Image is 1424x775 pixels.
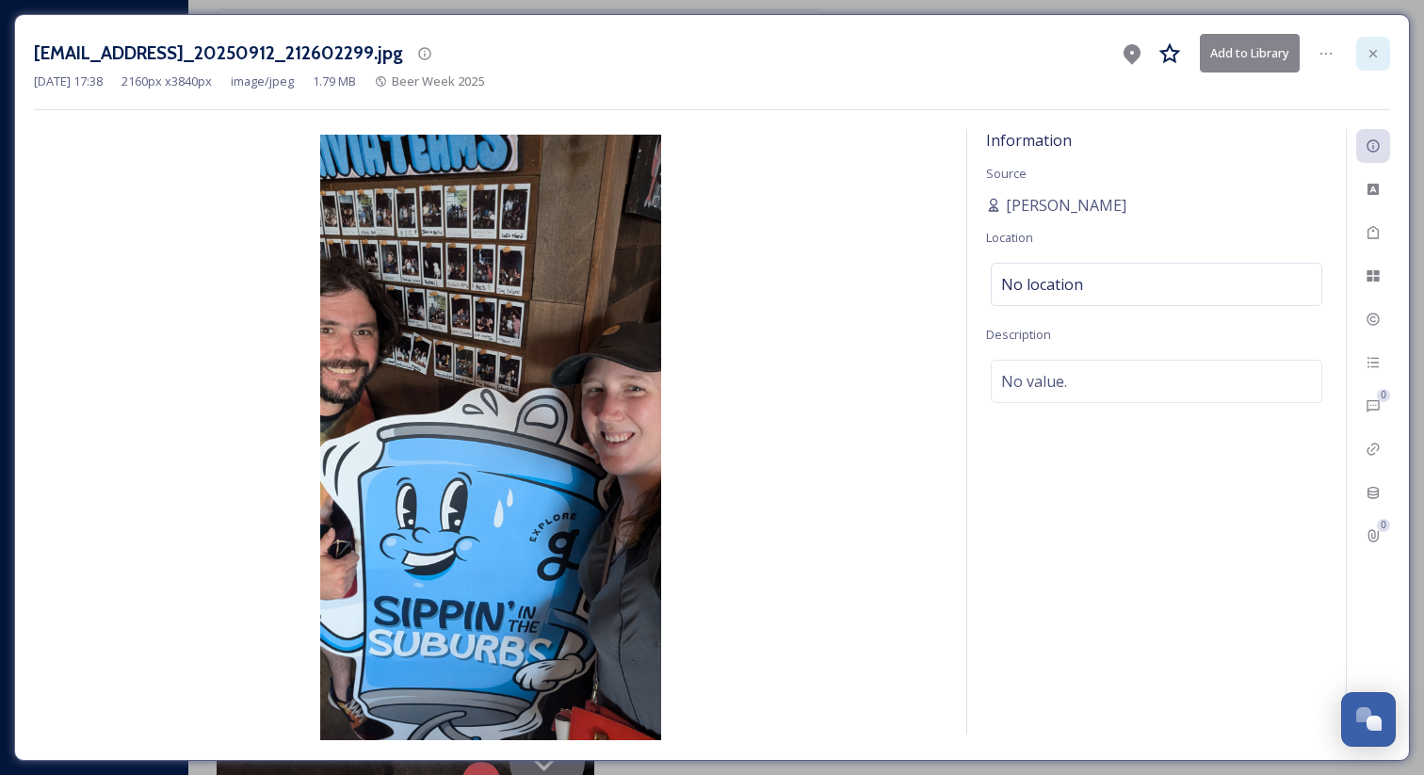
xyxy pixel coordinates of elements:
[34,40,403,67] h3: [EMAIL_ADDRESS]_20250912_212602299.jpg
[1200,34,1300,73] button: Add to Library
[392,73,484,89] span: Beer Week 2025
[1377,389,1390,402] div: 0
[986,165,1027,182] span: Source
[986,130,1072,151] span: Information
[1377,519,1390,532] div: 0
[121,73,212,90] span: 2160 px x 3840 px
[986,229,1033,246] span: Location
[1001,273,1083,296] span: No location
[986,326,1051,343] span: Description
[313,73,356,90] span: 1.79 MB
[1006,194,1126,217] span: [PERSON_NAME]
[34,73,103,90] span: [DATE] 17:38
[231,73,294,90] span: image/jpeg
[1341,692,1396,747] button: Open Chat
[34,135,947,740] img: zephritos%40gmail.com-PXL_20250912_212602299.jpg
[1001,370,1067,393] span: No value.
